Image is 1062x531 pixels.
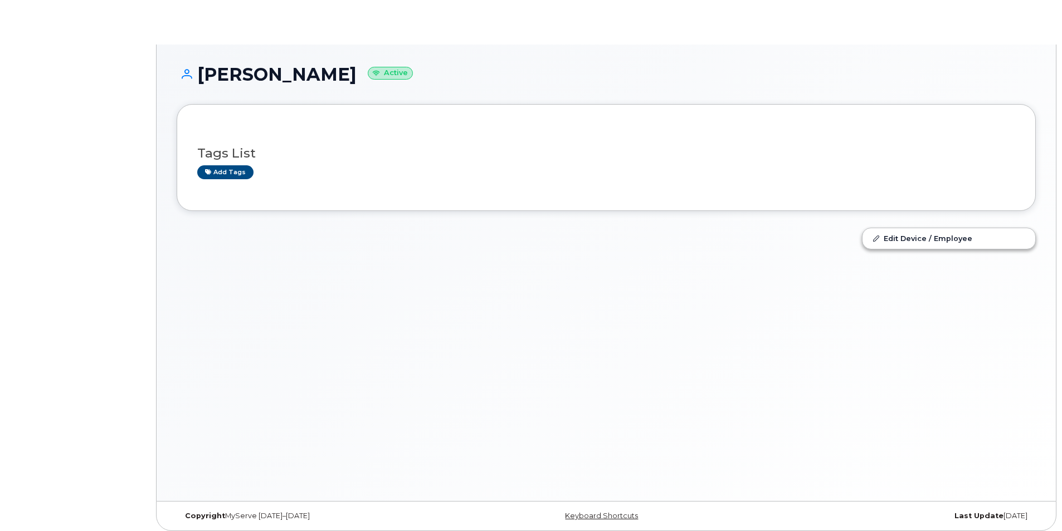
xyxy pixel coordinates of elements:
[863,228,1035,248] a: Edit Device / Employee
[177,65,1036,84] h1: [PERSON_NAME]
[177,512,463,520] div: MyServe [DATE]–[DATE]
[197,165,254,179] a: Add tags
[197,146,1015,160] h3: Tags List
[368,67,413,80] small: Active
[749,512,1036,520] div: [DATE]
[185,512,225,520] strong: Copyright
[565,512,638,520] a: Keyboard Shortcuts
[954,512,1003,520] strong: Last Update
